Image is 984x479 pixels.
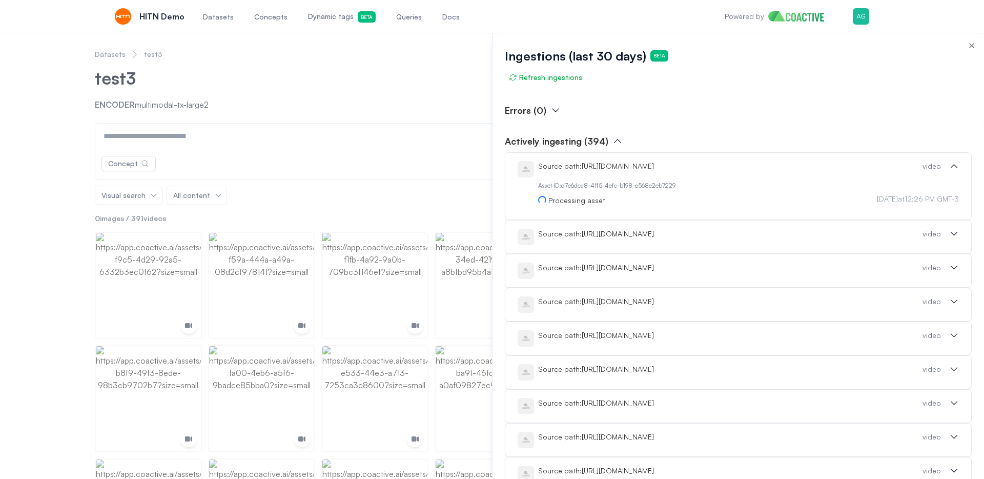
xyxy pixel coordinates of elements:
[538,263,922,273] div: Source path: [URL][DOMAIN_NAME]
[505,103,561,117] button: Errors (0)
[505,103,546,117] p: Errors (0)
[922,229,941,245] div: video
[505,48,646,64] span: Ingestions (last 30 days)
[518,296,534,313] img: asset thumbnail
[518,364,959,381] button: asset thumbnailSource path:[URL][DOMAIN_NAME]video
[922,398,941,414] div: video
[538,466,922,476] div: Source path: [URL][DOMAIN_NAME]
[538,229,922,239] div: Source path: [URL][DOMAIN_NAME]
[922,296,941,313] div: video
[509,72,582,83] span: Refresh ingestions
[538,364,922,374] div: Source path: [URL][DOMAIN_NAME]
[538,161,922,171] div: Source path: [URL][DOMAIN_NAME]
[922,330,941,347] div: video
[548,195,605,206] span: Processing asset
[505,68,586,87] button: Refresh ingestions
[518,296,959,313] button: asset thumbnailSource path:[URL][DOMAIN_NAME]video
[518,161,959,177] button: asset thumbnailSource path:[URL][DOMAIN_NAME]video
[922,432,941,448] div: video
[650,50,668,61] span: Beta
[877,194,959,207] span: [DATE] at 12:26 PM GMT-3
[538,432,922,442] div: Source path: [URL][DOMAIN_NAME]
[518,263,534,279] img: asset thumbnail
[538,182,935,190] div: Asset ID: d7e6dca8-4ff5-4efc-b198-e568e2eb7229
[518,330,959,347] button: asset thumbnailSource path:[URL][DOMAIN_NAME]video
[538,330,922,341] div: Source path: [URL][DOMAIN_NAME]
[538,398,922,408] div: Source path: [URL][DOMAIN_NAME]
[505,134,623,148] button: Actively ingesting (394)
[518,330,534,347] img: asset thumbnail
[518,398,959,414] button: asset thumbnailSource path:[URL][DOMAIN_NAME]video
[518,263,959,279] button: asset thumbnailSource path:[URL][DOMAIN_NAME]video
[922,161,941,177] div: video
[518,161,534,177] img: asset thumbnail
[518,229,959,245] button: asset thumbnailSource path:[URL][DOMAIN_NAME]video
[518,398,534,414] img: asset thumbnail
[922,263,941,279] div: video
[518,229,534,245] img: asset thumbnail
[538,296,922,307] div: Source path: [URL][DOMAIN_NAME]
[518,432,959,448] button: asset thumbnailSource path:[URL][DOMAIN_NAME]video
[518,364,534,381] img: asset thumbnail
[922,364,941,381] div: video
[518,432,534,448] img: asset thumbnail
[505,134,608,148] p: Actively ingesting (394)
